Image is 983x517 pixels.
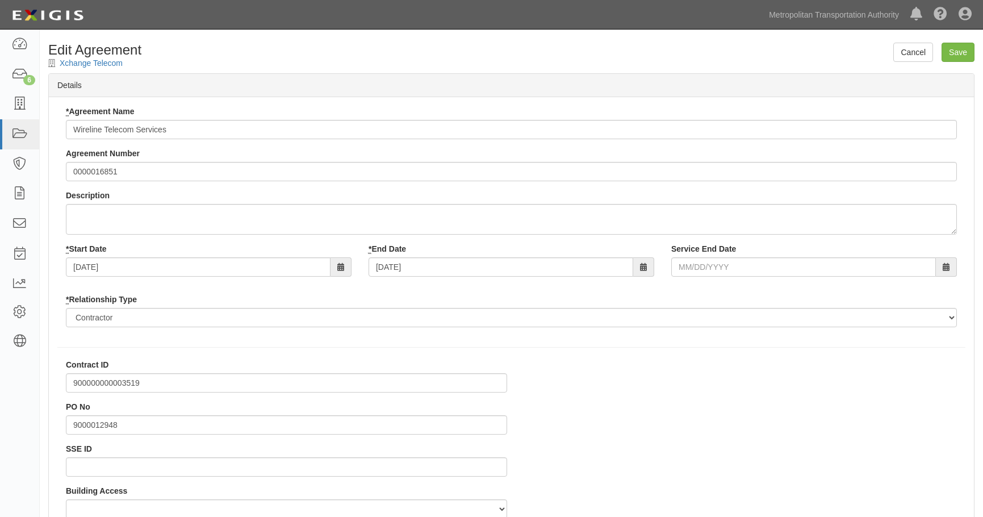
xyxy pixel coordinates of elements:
label: Agreement Name [66,106,135,117]
input: MM/DD/YYYY [66,257,331,277]
input: MM/DD/YYYY [369,257,633,277]
div: Details [49,74,974,97]
label: Contract ID [66,359,108,370]
label: PO No [66,401,90,412]
label: Agreement Number [66,148,140,159]
abbr: required [66,295,69,305]
label: SSE ID [66,443,92,455]
input: Save [942,43,974,62]
h1: Edit Agreement [48,43,974,57]
i: Help Center - Complianz [934,8,947,22]
a: Xchange Telecom [60,59,123,68]
input: MM/DD/YYYY [671,257,936,277]
label: Building Access [66,485,127,497]
label: Description [66,190,110,201]
abbr: required [66,244,69,254]
a: Cancel [893,43,933,62]
label: Service End Date [671,243,736,255]
div: 6 [23,75,35,85]
img: Logo [9,5,87,26]
abbr: required [369,244,371,254]
label: End Date [369,243,406,255]
label: Relationship Type [66,294,137,305]
abbr: required [66,107,69,116]
label: Start Date [66,243,107,255]
a: Metropolitan Transportation Authority [763,3,905,26]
